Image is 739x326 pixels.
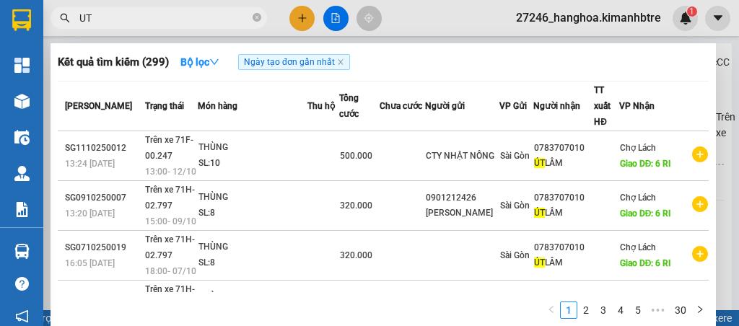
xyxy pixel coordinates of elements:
[145,216,196,226] span: 15:00 - 09/10
[65,290,141,305] div: SG0310250012
[425,101,465,111] span: Người gửi
[499,101,527,111] span: VP Gửi
[180,56,219,68] strong: Bộ lọc
[534,206,594,221] div: LÂM
[692,246,708,262] span: plus-circle
[145,234,195,260] span: Trên xe 71H-02.797
[380,101,422,111] span: Chưa cước
[543,301,560,319] li: Previous Page
[340,151,372,161] span: 500.000
[620,208,671,219] span: Giao DĐ: 6 RI
[198,255,307,271] div: SL: 8
[594,85,611,127] span: TT xuất HĐ
[620,193,656,203] span: Chợ Lách
[14,94,30,109] img: warehouse-icon
[500,151,530,161] span: Sài Gòn
[79,10,250,26] input: Tìm tên, số ĐT hoặc mã đơn
[198,239,307,255] div: THÙNG
[547,305,556,314] span: left
[647,301,670,319] li: Next 5 Pages
[612,301,629,319] li: 4
[578,302,594,318] a: 2
[534,141,594,156] div: 0783707010
[595,301,612,319] li: 3
[561,302,577,318] a: 1
[339,93,359,119] span: Tổng cước
[65,101,132,111] span: [PERSON_NAME]
[198,101,237,111] span: Món hàng
[560,301,577,319] li: 1
[619,101,655,111] span: VP Nhận
[577,301,595,319] li: 2
[534,208,545,218] span: ÚT
[647,301,670,319] span: •••
[630,302,646,318] a: 5
[238,54,350,70] span: Ngày tạo đơn gần nhất
[198,190,307,206] div: THÙNG
[65,208,115,219] span: 13:20 [DATE]
[253,12,261,25] span: close-circle
[670,302,691,318] a: 30
[620,143,656,153] span: Chợ Lách
[696,305,704,314] span: right
[692,196,708,212] span: plus-circle
[340,250,372,260] span: 320.000
[14,166,30,181] img: warehouse-icon
[595,302,611,318] a: 3
[65,258,115,268] span: 16:05 [DATE]
[620,159,671,169] span: Giao DĐ: 6 RI
[58,55,169,70] h3: Kết quả tìm kiếm ( 299 )
[534,190,594,206] div: 0783707010
[500,201,530,211] span: Sài Gòn
[670,301,691,319] li: 30
[534,257,545,268] span: ÚT
[620,258,671,268] span: Giao DĐ: 6 RI
[198,206,307,221] div: SL: 8
[692,146,708,162] span: plus-circle
[620,292,656,302] span: Chợ Lách
[337,58,344,66] span: close
[500,250,530,260] span: Sài Gòn
[14,244,30,259] img: warehouse-icon
[691,301,709,319] li: Next Page
[14,202,30,217] img: solution-icon
[426,149,499,164] div: CTY NHẬT NÔNG
[145,135,193,161] span: Trên xe 71F-00.247
[15,277,29,291] span: question-circle
[209,57,219,67] span: down
[253,13,261,22] span: close-circle
[534,290,594,305] div: 0783707010
[426,206,499,221] div: [PERSON_NAME]
[60,13,70,23] span: search
[534,240,594,255] div: 0783707010
[198,156,307,172] div: SL: 10
[534,156,594,171] div: LÂM
[145,266,196,276] span: 18:00 - 07/10
[145,185,195,211] span: Trên xe 71H-02.797
[340,201,372,211] span: 320.000
[169,50,231,74] button: Bộ lọcdown
[15,309,29,323] span: notification
[613,302,629,318] a: 4
[145,167,196,177] span: 13:00 - 12/10
[534,158,545,168] span: ÚT
[12,9,31,31] img: logo-vxr
[145,284,195,310] span: Trên xe 71H-02.797
[14,130,30,145] img: warehouse-icon
[426,190,499,206] div: 0901212426
[14,58,30,73] img: dashboard-icon
[543,301,560,319] button: left
[65,159,115,169] span: 13:24 [DATE]
[629,301,647,319] li: 5
[691,301,709,319] button: right
[620,242,656,252] span: Chợ Lách
[307,101,335,111] span: Thu hộ
[534,255,594,270] div: LÂM
[65,190,141,206] div: SG0910250007
[533,101,580,111] span: Người nhận
[198,289,307,305] div: THÙNG
[65,240,141,255] div: SG0710250019
[145,101,184,111] span: Trạng thái
[65,141,141,156] div: SG1110250012
[198,140,307,156] div: THÙNG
